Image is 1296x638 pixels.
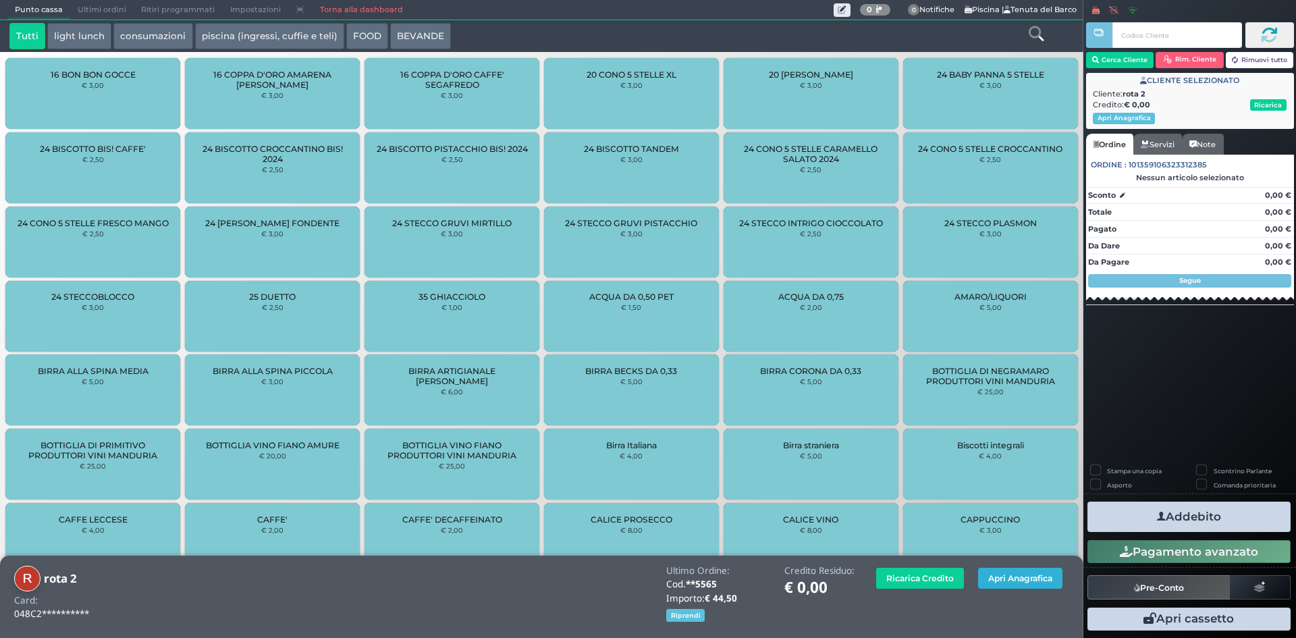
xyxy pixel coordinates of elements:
[783,440,839,450] span: Birra straniera
[7,1,70,20] span: Punto cassa
[978,568,1062,589] button: Apri Anagrafica
[1087,575,1231,600] button: Pre-Conto
[1265,241,1291,250] strong: 0,00 €
[17,440,169,460] span: BOTTIGLIA DI PRIMITIVO PRODUTTORI VINI MANDURIA
[800,526,822,534] small: € 8,00
[261,377,283,386] small: € 3,00
[1265,207,1291,217] strong: 0,00 €
[606,440,657,450] span: Birra Italiana
[591,514,672,525] span: CALICE PROSECCO
[82,303,104,311] small: € 3,00
[402,514,502,525] span: CAFFE' DECAFFEINATO
[346,23,388,50] button: FOOD
[705,592,737,604] b: € 44,50
[195,23,344,50] button: piscina (ingressi, cuffie e teli)
[783,514,838,525] span: CALICE VINO
[82,230,104,238] small: € 2,50
[1124,100,1150,109] strong: € 0,00
[587,70,676,80] span: 20 CONO 5 STELLE XL
[376,70,528,90] span: 16 COPPA D'ORO CAFFE' SEGAFREDO
[1265,190,1291,200] strong: 0,00 €
[937,70,1044,80] span: 24 BABY PANNA 5 STELLE
[1087,608,1291,631] button: Apri cassetto
[82,81,104,89] small: € 3,00
[735,144,887,164] span: 24 CONO 5 STELLE CARAMELLO SALATO 2024
[961,514,1020,525] span: CAPPUCCINO
[979,526,1002,534] small: € 3,00
[979,452,1002,460] small: € 4,00
[800,303,822,311] small: € 2,00
[784,566,855,576] h4: Credito Residuo:
[51,70,136,80] span: 16 BON BON GOCCE
[944,218,1037,228] span: 24 STECCO PLASMON
[82,155,104,163] small: € 2,50
[584,144,679,154] span: 24 BISCOTTO TANDEM
[44,570,77,586] b: rota 2
[1087,540,1291,563] button: Pagamento avanzato
[9,23,45,50] button: Tutti
[376,366,528,386] span: BIRRA ARTIGIANALE [PERSON_NAME]
[1179,276,1201,285] strong: Segue
[620,452,643,460] small: € 4,00
[113,23,192,50] button: consumazioni
[196,70,348,90] span: 16 COPPA D'ORO AMARENA [PERSON_NAME]
[206,440,340,450] span: BOTTIGLIA VINO FIANO AMURE
[441,155,463,163] small: € 2,50
[621,303,641,311] small: € 1,50
[979,303,1002,311] small: € 5,00
[82,377,104,386] small: € 5,00
[1112,22,1241,48] input: Codice Cliente
[585,366,677,376] span: BIRRA BECKS DA 0,33
[390,23,451,50] button: BEVANDE
[1088,190,1116,201] strong: Sconto
[80,462,106,470] small: € 25,00
[778,292,844,302] span: ACQUA DA 0,75
[261,91,283,99] small: € 3,00
[418,292,485,302] span: 35 GHIACCIOLO
[739,218,883,228] span: 24 STECCO INTRIGO CIOCCOLATO
[205,218,340,228] span: 24 [PERSON_NAME] FONDENTE
[784,579,855,596] h1: € 0,00
[867,5,872,14] b: 0
[51,292,134,302] span: 24 STECCOBLOCCO
[666,609,705,622] button: Riprendi
[1156,52,1224,68] button: Rim. Cliente
[441,388,463,396] small: € 6,00
[1214,481,1276,489] label: Comanda prioritaria
[954,292,1027,302] span: AMARO/LIQUORI
[1093,99,1287,111] div: Credito:
[620,155,643,163] small: € 3,00
[1250,99,1287,111] button: Ricarica
[70,1,134,20] span: Ultimi ordini
[800,165,821,174] small: € 2,50
[223,1,288,20] span: Impostazioni
[1088,241,1120,250] strong: Da Dare
[1086,52,1154,68] button: Cerca Cliente
[620,81,643,89] small: € 3,00
[1265,224,1291,234] strong: 0,00 €
[1088,224,1116,234] strong: Pagato
[1086,173,1294,182] div: Nessun articolo selezionato
[259,452,286,460] small: € 20,00
[441,91,463,99] small: € 3,00
[977,388,1004,396] small: € 25,00
[261,526,283,534] small: € 2,00
[441,303,462,311] small: € 1,00
[38,366,148,376] span: BIRRA ALLA SPINA MEDIA
[800,230,821,238] small: € 2,50
[1086,134,1133,155] a: Ordine
[876,568,964,589] button: Ricarica Credito
[957,440,1024,450] span: Biscotti integrali
[1123,89,1145,99] b: rota 2
[666,579,770,589] h4: Cod.
[261,230,283,238] small: € 3,00
[620,526,643,534] small: € 8,00
[1088,257,1129,267] strong: Da Pagare
[979,155,1001,163] small: € 2,50
[392,218,512,228] span: 24 STECCO GRUVI MIRTILLO
[908,4,920,16] span: 0
[769,70,853,80] span: 20 [PERSON_NAME]
[196,144,348,164] span: 24 BISCOTTO CROCCANTINO BIS! 2024
[47,23,111,50] button: light lunch
[14,595,38,606] h4: Card:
